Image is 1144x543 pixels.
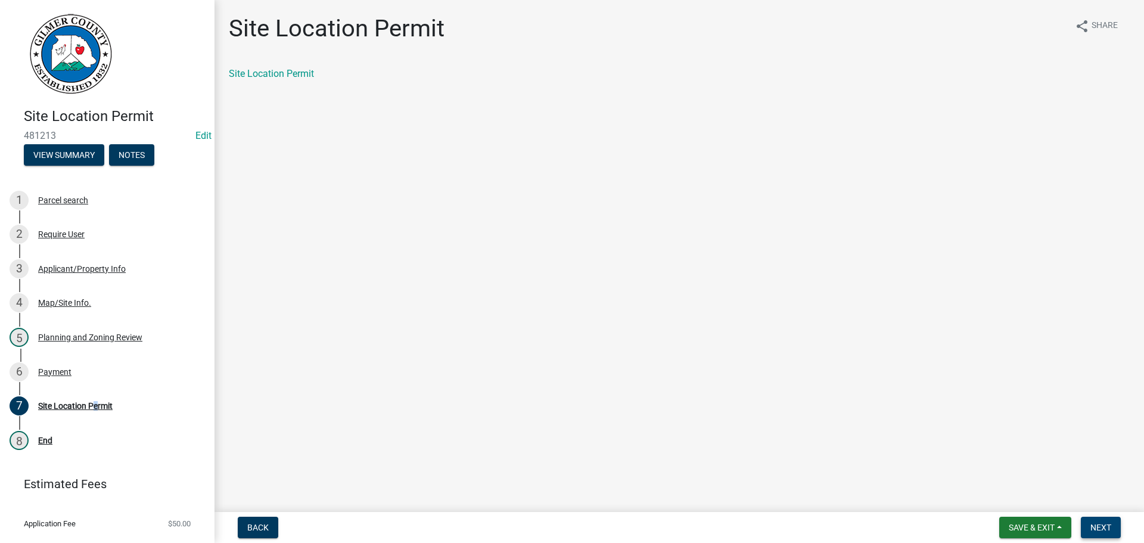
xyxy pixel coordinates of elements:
div: 7 [10,396,29,415]
div: Map/Site Info. [38,299,91,307]
div: Planning and Zoning Review [38,333,142,342]
h1: Site Location Permit [229,14,444,43]
span: $50.00 [168,520,191,528]
button: Next [1081,517,1121,538]
wm-modal-confirm: Notes [109,151,154,160]
span: 481213 [24,130,191,141]
div: Payment [38,368,71,376]
div: 1 [10,191,29,210]
wm-modal-confirm: Edit Application Number [195,130,212,141]
div: 4 [10,293,29,312]
button: shareShare [1065,14,1127,38]
span: Application Fee [24,520,76,528]
a: Site Location Permit [229,68,314,79]
span: Back [247,523,269,532]
button: Save & Exit [999,517,1071,538]
wm-modal-confirm: Summary [24,151,104,160]
div: Applicant/Property Info [38,265,126,273]
div: End [38,436,52,445]
a: Edit [195,130,212,141]
i: share [1075,19,1089,33]
div: 6 [10,362,29,381]
img: Gilmer County, Georgia [24,13,113,95]
div: Parcel search [38,196,88,204]
div: 5 [10,328,29,347]
span: Share [1092,19,1118,33]
button: Notes [109,144,154,166]
h4: Site Location Permit [24,108,205,125]
div: Require User [38,230,85,238]
button: View Summary [24,144,104,166]
div: 3 [10,259,29,278]
span: Save & Exit [1009,523,1055,532]
div: 8 [10,431,29,450]
span: Next [1090,523,1111,532]
div: 2 [10,225,29,244]
a: Estimated Fees [10,472,195,496]
button: Back [238,517,278,538]
div: Site Location Permit [38,402,113,410]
